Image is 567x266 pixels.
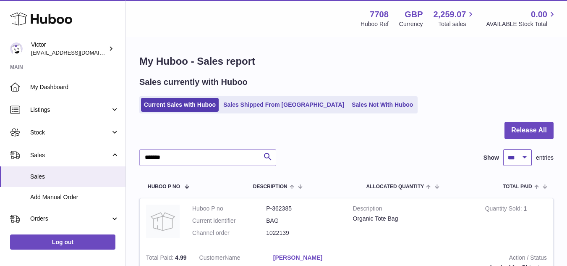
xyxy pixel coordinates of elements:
[353,215,473,223] div: Organic Tote Bag
[266,229,340,237] dd: 1022139
[148,184,180,190] span: Huboo P no
[192,217,266,225] dt: Current identifier
[366,184,424,190] span: ALLOCATED Quantity
[30,215,110,223] span: Orders
[536,154,554,162] span: entries
[192,205,266,213] dt: Huboo P no
[139,55,554,68] h1: My Huboo - Sales report
[10,42,23,55] img: internalAdmin-7708@internal.huboo.com
[503,184,532,190] span: Total paid
[30,83,119,91] span: My Dashboard
[405,9,423,20] strong: GBP
[141,98,219,112] a: Current Sales with Huboo
[434,9,466,20] span: 2,259.07
[370,9,389,20] strong: 7708
[266,205,340,213] dd: P-362385
[253,184,287,190] span: Description
[399,20,423,28] div: Currency
[483,154,499,162] label: Show
[10,234,115,250] a: Log out
[266,217,340,225] dd: BAG
[146,254,175,263] strong: Total Paid
[349,98,416,112] a: Sales Not With Huboo
[31,41,107,57] div: Victor
[30,173,119,181] span: Sales
[192,229,266,237] dt: Channel order
[273,254,347,262] a: [PERSON_NAME]
[486,20,557,28] span: AVAILABLE Stock Total
[479,198,553,248] td: 1
[438,20,476,28] span: Total sales
[485,205,524,214] strong: Quantity Sold
[30,151,110,159] span: Sales
[360,254,547,264] strong: Action / Status
[30,193,119,201] span: Add Manual Order
[353,205,473,215] strong: Description
[199,254,273,264] dt: Name
[139,76,248,88] h2: Sales currently with Huboo
[30,106,110,114] span: Listings
[199,254,225,261] span: Customer
[486,9,557,28] a: 0.00 AVAILABLE Stock Total
[220,98,347,112] a: Sales Shipped From [GEOGRAPHIC_DATA]
[531,9,547,20] span: 0.00
[146,205,180,238] img: no-photo.jpg
[175,254,186,261] span: 4.99
[30,129,110,137] span: Stock
[504,122,554,139] button: Release All
[361,20,389,28] div: Huboo Ref
[31,49,123,56] span: [EMAIL_ADDRESS][DOMAIN_NAME]
[434,9,476,28] a: 2,259.07 Total sales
